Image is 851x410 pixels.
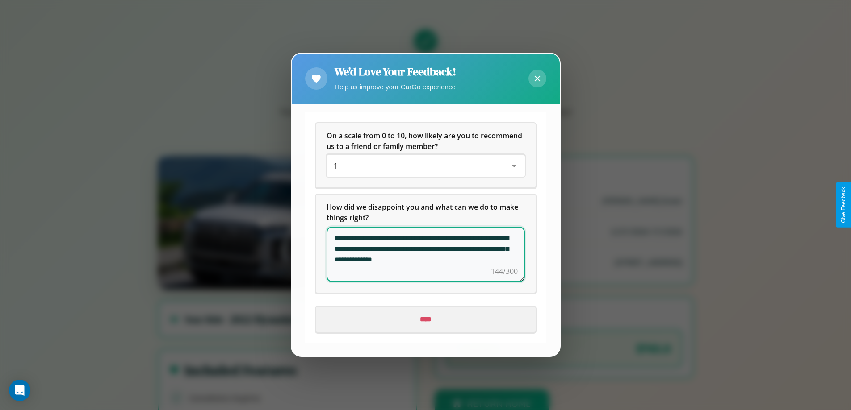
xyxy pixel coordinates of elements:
div: Open Intercom Messenger [9,380,30,401]
div: 144/300 [491,266,518,277]
span: On a scale from 0 to 10, how likely are you to recommend us to a friend or family member? [327,131,524,152]
div: On a scale from 0 to 10, how likely are you to recommend us to a friend or family member? [316,124,536,188]
p: Help us improve your CarGo experience [335,81,456,93]
span: How did we disappoint you and what can we do to make things right? [327,203,520,223]
h5: On a scale from 0 to 10, how likely are you to recommend us to a friend or family member? [327,131,525,152]
h2: We'd Love Your Feedback! [335,64,456,79]
div: On a scale from 0 to 10, how likely are you to recommend us to a friend or family member? [327,156,525,177]
span: 1 [334,162,338,171]
div: Give Feedback [840,187,847,223]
